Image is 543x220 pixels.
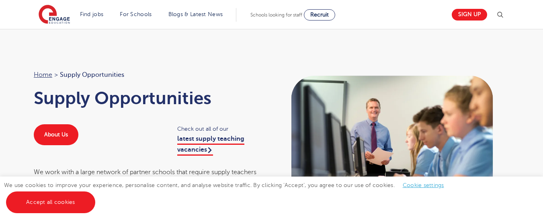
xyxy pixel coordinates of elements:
a: About Us [34,124,78,145]
img: Engage Education [39,5,70,25]
a: Accept all cookies [6,191,95,213]
a: latest supply teaching vacancies [177,135,244,155]
span: > [54,71,58,78]
span: Recruit [310,12,329,18]
span: We use cookies to improve your experience, personalise content, and analyse website traffic. By c... [4,182,452,205]
span: Schools looking for staff [250,12,302,18]
a: Find jobs [80,11,104,17]
a: Recruit [304,9,335,21]
div: We work with a large network of partner schools that require supply teachers for short- and long-... [34,167,264,199]
h1: Supply Opportunities [34,88,264,108]
a: For Schools [120,11,152,17]
a: Blogs & Latest News [168,11,223,17]
a: Cookie settings [403,182,444,188]
span: Supply Opportunities [60,70,124,80]
span: Check out all of our [177,124,264,134]
a: Sign up [452,9,487,21]
a: Home [34,71,52,78]
nav: breadcrumb [34,70,264,80]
